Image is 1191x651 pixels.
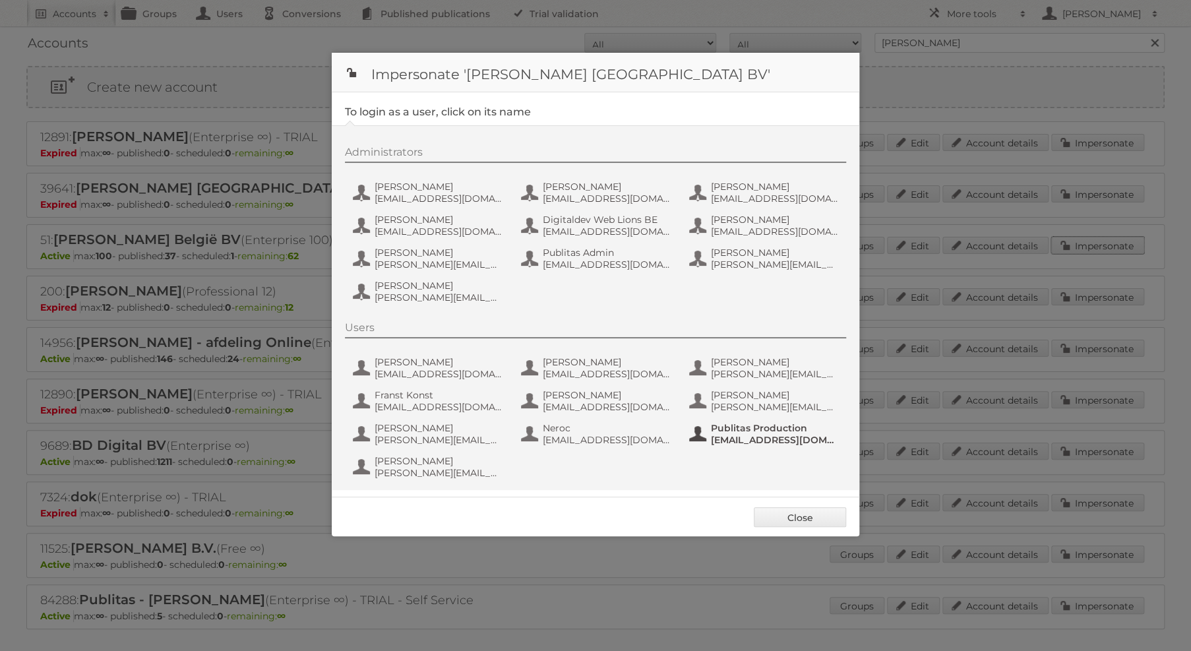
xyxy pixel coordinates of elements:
[711,214,839,226] span: [PERSON_NAME]
[375,422,503,434] span: [PERSON_NAME]
[711,401,839,413] span: [PERSON_NAME][EMAIL_ADDRESS][DOMAIN_NAME]
[543,434,671,446] span: [EMAIL_ADDRESS][DOMAIN_NAME]
[711,259,839,270] span: [PERSON_NAME][EMAIL_ADDRESS][DOMAIN_NAME]
[543,389,671,401] span: [PERSON_NAME]
[375,193,503,204] span: [EMAIL_ADDRESS][DOMAIN_NAME]
[711,226,839,237] span: [EMAIL_ADDRESS][DOMAIN_NAME]
[688,212,843,239] button: [PERSON_NAME] [EMAIL_ADDRESS][DOMAIN_NAME]
[543,226,671,237] span: [EMAIL_ADDRESS][DOMAIN_NAME]
[711,193,839,204] span: [EMAIL_ADDRESS][DOMAIN_NAME]
[345,146,846,163] div: Administrators
[351,245,506,272] button: [PERSON_NAME] [PERSON_NAME][EMAIL_ADDRESS][DOMAIN_NAME]
[711,247,839,259] span: [PERSON_NAME]
[375,214,503,226] span: [PERSON_NAME]
[345,106,531,118] legend: To login as a user, click on its name
[520,421,675,447] button: Neroc [EMAIL_ADDRESS][DOMAIN_NAME]
[543,422,671,434] span: Neroc
[375,389,503,401] span: Franst Konst
[375,434,503,446] span: [PERSON_NAME][EMAIL_ADDRESS][DOMAIN_NAME]
[688,179,843,206] button: [PERSON_NAME] [EMAIL_ADDRESS][DOMAIN_NAME]
[375,368,503,380] span: [EMAIL_ADDRESS][DOMAIN_NAME]
[711,389,839,401] span: [PERSON_NAME]
[520,179,675,206] button: [PERSON_NAME] [EMAIL_ADDRESS][DOMAIN_NAME]
[543,181,671,193] span: [PERSON_NAME]
[543,259,671,270] span: [EMAIL_ADDRESS][DOMAIN_NAME]
[688,355,843,381] button: [PERSON_NAME] [PERSON_NAME][EMAIL_ADDRESS][DOMAIN_NAME]
[351,454,506,480] button: [PERSON_NAME] [PERSON_NAME][EMAIL_ADDRESS][DOMAIN_NAME]
[711,181,839,193] span: [PERSON_NAME]
[351,278,506,305] button: [PERSON_NAME] [PERSON_NAME][EMAIL_ADDRESS][DOMAIN_NAME]
[520,212,675,239] button: Digitaldev Web Lions BE [EMAIL_ADDRESS][DOMAIN_NAME]
[351,355,506,381] button: [PERSON_NAME] [EMAIL_ADDRESS][DOMAIN_NAME]
[375,259,503,270] span: [PERSON_NAME][EMAIL_ADDRESS][DOMAIN_NAME]
[375,226,503,237] span: [EMAIL_ADDRESS][DOMAIN_NAME]
[543,356,671,368] span: [PERSON_NAME]
[543,247,671,259] span: Publitas Admin
[375,455,503,467] span: [PERSON_NAME]
[375,181,503,193] span: [PERSON_NAME]
[375,467,503,479] span: [PERSON_NAME][EMAIL_ADDRESS][DOMAIN_NAME]
[688,388,843,414] button: [PERSON_NAME] [PERSON_NAME][EMAIL_ADDRESS][DOMAIN_NAME]
[711,368,839,380] span: [PERSON_NAME][EMAIL_ADDRESS][DOMAIN_NAME]
[375,401,503,413] span: [EMAIL_ADDRESS][DOMAIN_NAME]
[688,421,843,447] button: Publitas Production [EMAIL_ADDRESS][DOMAIN_NAME]
[375,280,503,292] span: [PERSON_NAME]
[351,388,506,414] button: Franst Konst [EMAIL_ADDRESS][DOMAIN_NAME]
[351,421,506,447] button: [PERSON_NAME] [PERSON_NAME][EMAIL_ADDRESS][DOMAIN_NAME]
[345,321,846,338] div: Users
[520,388,675,414] button: [PERSON_NAME] [EMAIL_ADDRESS][DOMAIN_NAME]
[520,355,675,381] button: [PERSON_NAME] [EMAIL_ADDRESS][DOMAIN_NAME]
[375,247,503,259] span: [PERSON_NAME]
[688,245,843,272] button: [PERSON_NAME] [PERSON_NAME][EMAIL_ADDRESS][DOMAIN_NAME]
[351,212,506,239] button: [PERSON_NAME] [EMAIL_ADDRESS][DOMAIN_NAME]
[754,507,846,527] a: Close
[711,434,839,446] span: [EMAIL_ADDRESS][DOMAIN_NAME]
[351,179,506,206] button: [PERSON_NAME] [EMAIL_ADDRESS][DOMAIN_NAME]
[543,214,671,226] span: Digitaldev Web Lions BE
[332,53,859,92] h1: Impersonate '[PERSON_NAME] [GEOGRAPHIC_DATA] BV'
[375,356,503,368] span: [PERSON_NAME]
[711,422,839,434] span: Publitas Production
[543,368,671,380] span: [EMAIL_ADDRESS][DOMAIN_NAME]
[543,401,671,413] span: [EMAIL_ADDRESS][DOMAIN_NAME]
[543,193,671,204] span: [EMAIL_ADDRESS][DOMAIN_NAME]
[520,245,675,272] button: Publitas Admin [EMAIL_ADDRESS][DOMAIN_NAME]
[375,292,503,303] span: [PERSON_NAME][EMAIL_ADDRESS][DOMAIN_NAME]
[711,356,839,368] span: [PERSON_NAME]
